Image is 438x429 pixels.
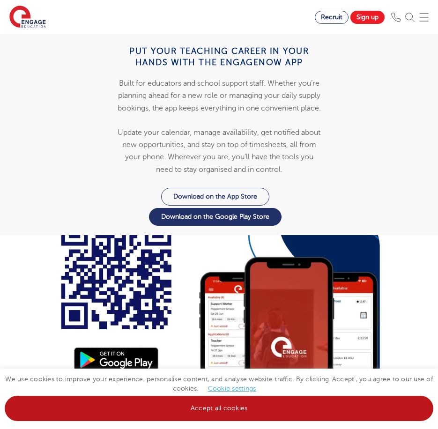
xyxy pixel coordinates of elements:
a: Accept all cookies [5,396,433,421]
a: Download on the App Store [161,188,269,206]
a: Cookie settings [208,385,256,392]
a: Sign up [350,11,385,24]
a: Download on the Google Play Store [149,208,282,226]
img: Mobile Menu [419,13,429,22]
img: Search [405,13,415,22]
a: Recruit [315,11,349,24]
p: Update your calendar, manage availability, get notified about new opportunities, and stay on top ... [116,126,322,176]
strong: Put your teaching career in your hands with the EngageNow app [129,46,309,67]
span: We use cookies to improve your experience, personalise content, and analyse website traffic. By c... [5,376,433,412]
img: Engage Education [9,6,46,29]
p: Built for educators and school support staff. Whether you’re planning ahead for a new role or man... [116,77,322,114]
img: Phone [391,13,401,22]
span: Recruit [321,14,342,21]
